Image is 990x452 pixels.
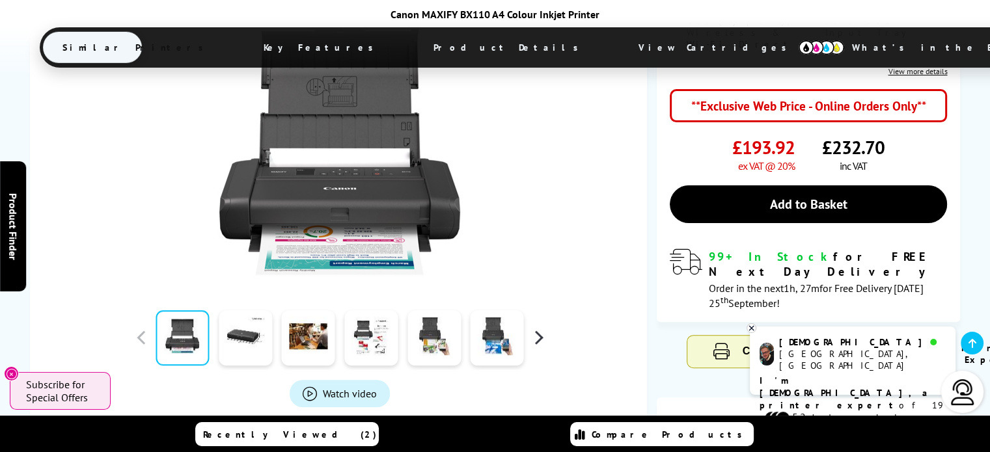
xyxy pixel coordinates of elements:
a: Add to Basket [670,185,948,223]
span: View Cartridges [619,31,818,64]
div: modal_delivery [670,249,948,309]
span: £193.92 [732,135,795,159]
span: ex VAT @ 20% [738,159,795,172]
span: Similar Printers [43,32,230,63]
span: Subscribe for Special Offers [26,378,98,404]
a: Product_All_Videos [290,380,390,407]
span: Watch video [323,387,377,400]
span: Product Details [414,32,605,63]
img: cmyk-icon.svg [799,40,844,55]
span: Order in the next for Free Delivery [DATE] 25 September! [709,282,924,310]
p: of 19 years! I can help you choose the right product [760,375,946,449]
span: Compare Products [592,429,749,440]
div: **Exclusive Web Price - Online Orders Only** [670,89,948,122]
span: 99+ In Stock [709,249,833,264]
button: Close [4,366,19,381]
span: 1h, 27m [784,282,819,295]
sup: th [721,294,728,306]
span: Recently Viewed (2) [203,429,377,440]
div: for FREE Next Day Delivery [709,249,948,279]
img: chris-livechat.png [760,343,774,366]
b: I'm [DEMOGRAPHIC_DATA], a printer expert [760,375,931,411]
span: Compare to Similar Printers [743,345,881,356]
div: Ink Cartridge Costs [657,381,961,394]
a: Compare Products [570,422,754,446]
a: Recently Viewed (2) [195,422,379,446]
img: user-headset-light.svg [950,379,976,405]
img: Canon MAXIFY BX110 [212,24,467,279]
button: Compare to Similar Printers [687,336,929,367]
div: [DEMOGRAPHIC_DATA] [779,336,945,348]
div: Canon MAXIFY BX110 A4 Colour Inkjet Printer [40,8,951,21]
span: £232.70 [822,135,885,159]
span: Product Finder [7,193,20,259]
span: Key Features [244,32,400,63]
span: inc VAT [840,159,867,172]
div: [GEOGRAPHIC_DATA], [GEOGRAPHIC_DATA] [779,348,945,371]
